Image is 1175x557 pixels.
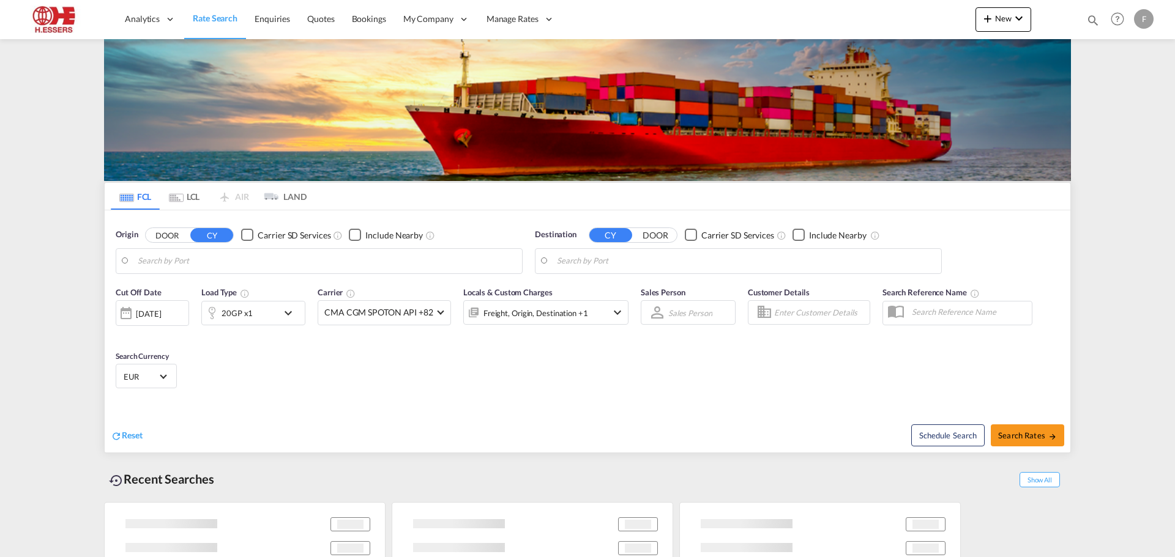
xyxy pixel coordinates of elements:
md-icon: icon-refresh [111,430,122,441]
md-tab-item: LCL [160,183,209,210]
input: Search Reference Name [906,303,1032,321]
div: Help [1107,9,1134,31]
md-tab-item: FCL [111,183,160,210]
md-icon: icon-plus 400-fg [980,11,995,26]
md-checkbox: Checkbox No Ink [793,229,867,242]
span: Show All [1020,472,1060,487]
div: 20GP x1icon-chevron-down [201,301,305,325]
span: Carrier [318,287,356,297]
md-icon: Unchecked: Search for CY (Container Yard) services for all selected carriers.Checked : Search for... [333,231,343,240]
span: Search Rates [998,430,1057,440]
span: Destination [535,229,576,241]
md-icon: icon-chevron-down [281,306,302,320]
md-icon: Unchecked: Search for CY (Container Yard) services for all selected carriers.Checked : Search for... [777,231,786,240]
button: Search Ratesicon-arrow-right [991,424,1064,446]
div: Include Nearby [365,229,423,242]
md-tab-item: LAND [258,183,307,210]
md-icon: icon-chevron-down [1012,11,1026,26]
span: Analytics [125,13,160,25]
div: icon-refreshReset [111,429,143,443]
div: Carrier SD Services [701,229,774,242]
span: Enquiries [255,13,290,24]
div: Origin DOOR CY Checkbox No InkUnchecked: Search for CY (Container Yard) services for all selected... [105,210,1070,452]
span: Help [1107,9,1128,29]
img: LCL+%26+FCL+BACKGROUND.png [104,39,1071,181]
button: CY [190,228,233,242]
div: Freight Origin Destination Factory Stuffingicon-chevron-down [463,300,629,325]
span: Manage Rates [487,13,539,25]
md-icon: Your search will be saved by the below given name [970,289,980,298]
span: Search Currency [116,352,169,361]
span: Sales Person [641,287,685,297]
div: F [1134,9,1154,29]
div: Recent Searches [104,465,219,493]
md-icon: The selected Trucker/Carrierwill be displayed in the rate results If the rates are from another f... [346,289,356,298]
button: DOOR [146,228,188,242]
span: Quotes [307,13,334,24]
div: [DATE] [136,308,161,319]
span: Search Reference Name [882,287,980,297]
button: Note: By default Schedule search will only considerorigin ports, destination ports and cut off da... [911,424,985,446]
md-icon: icon-magnify [1086,13,1100,27]
md-icon: Unchecked: Ignores neighbouring ports when fetching rates.Checked : Includes neighbouring ports w... [425,231,435,240]
md-datepicker: Select [116,325,125,341]
md-select: Sales Person [667,304,714,322]
button: CY [589,228,632,242]
span: My Company [403,13,453,25]
md-icon: icon-arrow-right [1048,432,1057,441]
div: icon-magnify [1086,13,1100,32]
span: New [980,13,1026,23]
input: Enter Customer Details [774,303,866,322]
img: 690005f0ba9d11ee90968bb23dcea500.JPG [18,6,101,33]
md-select: Select Currency: € EUREuro [122,367,170,385]
span: Reset [122,430,143,440]
input: Search by Port [138,252,516,270]
span: Cut Off Date [116,287,162,297]
md-icon: Unchecked: Ignores neighbouring ports when fetching rates.Checked : Includes neighbouring ports w... [870,231,880,240]
span: CMA CGM SPOTON API +82 [324,306,433,319]
span: Bookings [352,13,386,24]
md-icon: icon-backup-restore [109,473,124,488]
div: [DATE] [116,300,189,326]
div: Freight Origin Destination Factory Stuffing [483,304,588,322]
md-checkbox: Checkbox No Ink [349,229,423,242]
md-icon: icon-chevron-down [610,305,625,320]
div: Carrier SD Services [258,229,330,242]
span: Origin [116,229,138,241]
div: Include Nearby [809,229,867,242]
button: icon-plus 400-fgNewicon-chevron-down [975,7,1031,32]
span: Customer Details [748,287,810,297]
md-pagination-wrapper: Use the left and right arrow keys to navigate between tabs [111,183,307,210]
md-checkbox: Checkbox No Ink [685,229,774,242]
span: Load Type [201,287,250,297]
span: Rate Search [193,13,237,23]
md-checkbox: Checkbox No Ink [241,229,330,242]
md-icon: icon-information-outline [240,289,250,298]
button: DOOR [634,228,677,242]
input: Search by Port [557,252,935,270]
div: 20GP x1 [222,304,253,322]
span: Locals & Custom Charges [463,287,553,297]
span: EUR [124,371,158,382]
